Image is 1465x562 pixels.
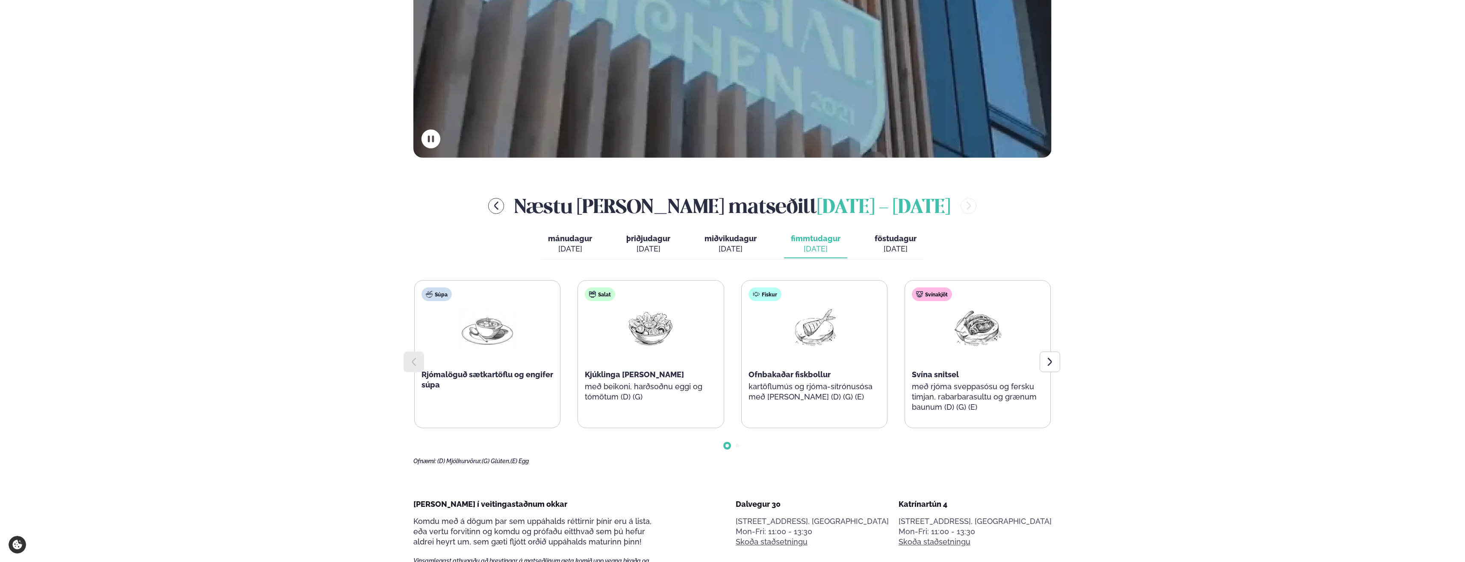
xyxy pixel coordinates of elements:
[736,537,808,547] a: Skoða staðsetningu
[791,234,840,243] span: fimmtudagur
[413,458,436,464] span: Ofnæmi:
[912,287,952,301] div: Svínakjöt
[736,527,889,537] div: Mon-Fri: 11:00 - 13:30
[899,537,970,547] a: Skoða staðsetningu
[736,444,739,447] span: Go to slide 2
[875,244,917,254] div: [DATE]
[899,499,1052,509] div: Katrínartún 4
[482,458,510,464] span: (G) Glúten,
[749,287,781,301] div: Fiskur
[961,198,976,214] button: menu-btn-right
[916,291,923,298] img: pork.svg
[736,499,889,509] div: Dalvegur 30
[413,517,651,546] span: Komdu með á dögum þar sem uppáhalds réttirnir þínir eru á lista, eða vertu forvitinn og komdu og ...
[413,500,567,509] span: [PERSON_NAME] í veitingastaðnum okkar
[422,370,553,389] span: Rjómalöguð sætkartöflu og engifer súpa
[514,192,950,220] h2: Næstu [PERSON_NAME] matseðill
[626,244,670,254] div: [DATE]
[784,230,847,258] button: fimmtudagur [DATE]
[488,198,504,214] button: menu-btn-left
[868,230,923,258] button: föstudagur [DATE]
[875,234,917,243] span: föstudagur
[899,527,1052,537] div: Mon-Fri: 11:00 - 13:30
[787,308,842,348] img: Fish.png
[585,370,684,379] span: Kjúklinga [PERSON_NAME]
[623,308,678,348] img: Salad.png
[950,308,1005,348] img: Pork-Meat.png
[912,382,1043,412] p: með rjóma sveppasósu og fersku timjan, rabarbarasultu og grænum baunum (D) (G) (E)
[548,244,592,254] div: [DATE]
[704,244,757,254] div: [DATE]
[585,287,615,301] div: Salat
[749,370,831,379] span: Ofnbakaðar fiskbollur
[422,287,452,301] div: Súpa
[437,458,482,464] span: (D) Mjólkurvörur,
[510,458,529,464] span: (E) Egg
[753,291,760,298] img: fish.svg
[548,234,592,243] span: mánudagur
[749,382,880,402] p: kartöflumús og rjóma-sítrónusósa með [PERSON_NAME] (D) (G) (E)
[426,291,433,298] img: soup.svg
[912,370,959,379] span: Svína snitsel
[589,291,596,298] img: salad.svg
[9,536,26,553] a: Cookie settings
[817,198,950,217] span: [DATE] - [DATE]
[698,230,763,258] button: miðvikudagur [DATE]
[704,234,757,243] span: miðvikudagur
[791,244,840,254] div: [DATE]
[626,234,670,243] span: þriðjudagur
[725,444,729,447] span: Go to slide 1
[619,230,677,258] button: þriðjudagur [DATE]
[541,230,599,258] button: mánudagur [DATE]
[899,516,1052,527] p: [STREET_ADDRESS], [GEOGRAPHIC_DATA]
[736,516,889,527] p: [STREET_ADDRESS], [GEOGRAPHIC_DATA]
[585,382,716,402] p: með beikoni, harðsoðnu eggi og tómötum (D) (G)
[460,308,515,348] img: Soup.png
